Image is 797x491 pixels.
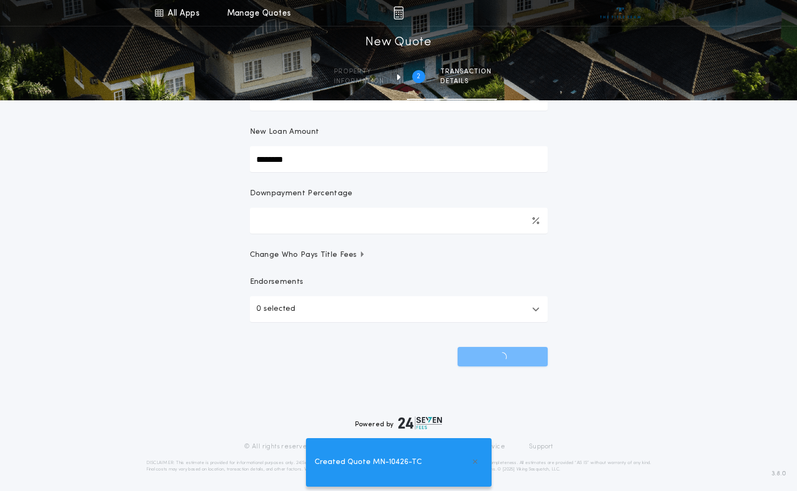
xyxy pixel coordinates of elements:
[250,188,353,199] p: Downpayment Percentage
[256,303,295,316] p: 0 selected
[250,127,319,138] p: New Loan Amount
[600,8,641,18] img: vs-icon
[250,250,366,261] span: Change Who Pays Title Fees
[250,146,548,172] input: New Loan Amount
[355,417,442,429] div: Powered by
[334,67,384,76] span: Property
[250,277,548,288] p: Endorsements
[315,456,422,468] span: Created Quote MN-10426-TC
[417,72,420,81] h2: 2
[250,296,548,322] button: 0 selected
[250,250,548,261] button: Change Who Pays Title Fees
[398,417,442,429] img: logo
[393,6,404,19] img: img
[334,77,384,86] span: information
[440,67,492,76] span: Transaction
[440,77,492,86] span: details
[250,208,548,234] input: Downpayment Percentage
[365,34,431,51] h1: New Quote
